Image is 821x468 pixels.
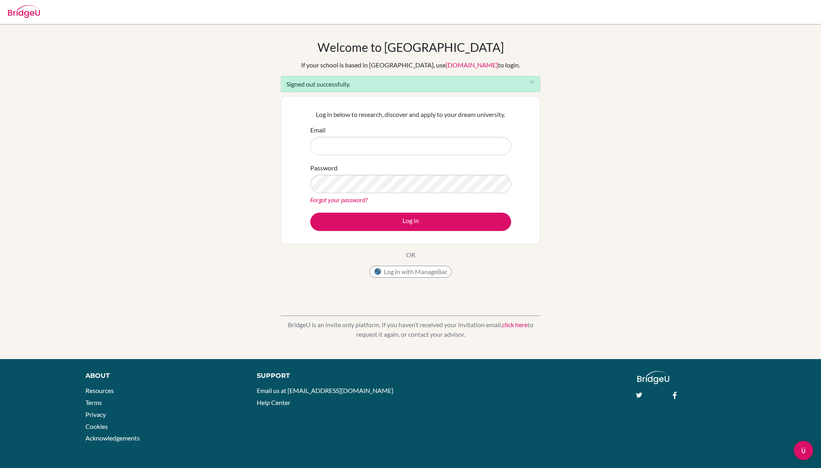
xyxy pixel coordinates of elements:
div: Open Intercom Messenger [794,441,813,460]
button: Log in with ManageBac [369,266,452,278]
a: Acknowledgements [85,434,140,442]
a: Privacy [85,411,106,418]
img: logo_white@2x-f4f0deed5e89b7ecb1c2cc34c3e3d731f90f0f143d5ea2071677605dd97b5244.png [637,371,670,384]
a: Email us at [EMAIL_ADDRESS][DOMAIN_NAME] [257,387,393,394]
img: Bridge-U [8,5,40,18]
div: Signed out successfully. [281,76,540,92]
a: Help Center [257,399,290,406]
p: Log in below to research, discover and apply to your dream university. [310,110,511,119]
p: OR [406,250,415,260]
a: Resources [85,387,114,394]
button: Close [524,76,540,88]
a: Forgot your password? [310,196,368,203]
a: [DOMAIN_NAME] [446,61,498,69]
div: If your school is based in [GEOGRAPHIC_DATA], use to login. [301,60,520,70]
div: Support [257,371,401,381]
label: Password [310,163,337,173]
a: Terms [85,399,102,406]
div: About [85,371,239,381]
i: close [529,79,535,85]
a: Cookies [85,423,108,430]
a: click here [502,321,528,328]
p: BridgeU is an invite only platform. If you haven’t received your invitation email, to request it ... [281,320,540,339]
label: Email [310,125,325,135]
button: Log in [310,213,511,231]
h1: Welcome to [GEOGRAPHIC_DATA] [317,40,504,54]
